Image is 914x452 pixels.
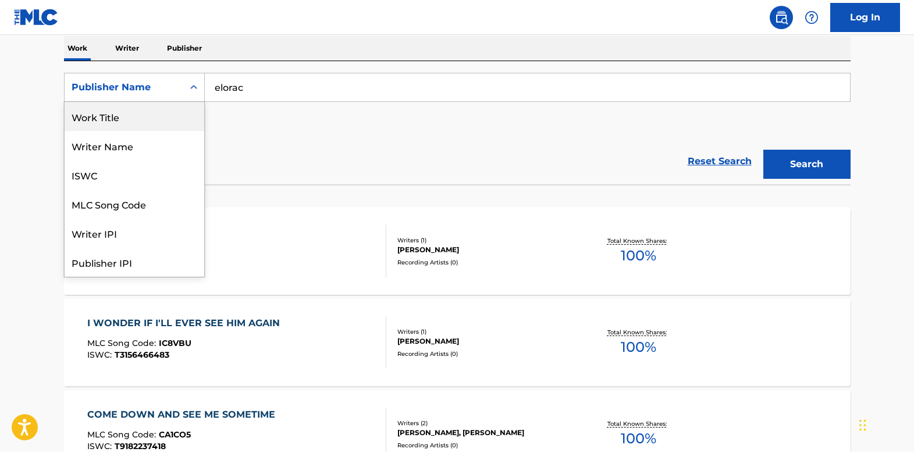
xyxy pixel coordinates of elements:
iframe: Chat Widget [856,396,914,452]
div: Recording Artists ( 0 ) [397,258,573,267]
div: ISWC [65,160,204,189]
span: 100 % [621,245,656,266]
span: T9182237418 [115,441,166,451]
div: Writers ( 2 ) [397,419,573,428]
span: ISWC : [87,441,115,451]
a: Reset Search [682,149,757,174]
span: MLC Song Code : [87,429,159,440]
div: [PERSON_NAME], [PERSON_NAME] [397,428,573,438]
div: [PERSON_NAME] [397,245,573,255]
span: ISWC : [87,349,115,360]
div: Recording Artists ( 0 ) [397,349,573,358]
div: Writers ( 1 ) [397,236,573,245]
div: Writer IPI [65,218,204,248]
a: HALFMOONMLC Song Code:HA5QUKISWC:T9276585592Writers (1)[PERSON_NAME]Recording Artists (0)Total Kn... [64,207,851,295]
span: 100 % [621,337,656,358]
a: Public Search [770,6,793,29]
p: Work [64,36,91,61]
img: MLC Logo [14,9,59,26]
div: Writer Name [65,131,204,160]
p: Total Known Shares: [607,328,670,337]
div: [PERSON_NAME] [397,336,573,347]
div: COME DOWN AND SEE ME SOMETIME [87,408,281,422]
p: Publisher [163,36,205,61]
div: Work Title [65,102,204,131]
span: MLC Song Code : [87,338,159,348]
div: Publisher Name [72,80,176,94]
span: 100 % [621,428,656,449]
a: I WONDER IF I'LL EVER SEE HIM AGAINMLC Song Code:IC8VBUISWC:T3156466483Writers (1)[PERSON_NAME]Re... [64,299,851,386]
img: help [805,10,819,24]
p: Writer [112,36,143,61]
p: Total Known Shares: [607,419,670,428]
div: MLC Song Code [65,189,204,218]
img: search [774,10,788,24]
a: Log In [830,3,900,32]
span: T3156466483 [115,349,169,360]
div: I WONDER IF I'LL EVER SEE HIM AGAIN [87,316,286,330]
form: Search Form [64,73,851,185]
div: Publisher IPI [65,248,204,277]
div: Recording Artists ( 0 ) [397,441,573,450]
button: Search [763,150,851,179]
span: IC8VBU [159,338,191,348]
span: CA1CO5 [159,429,191,440]
div: Writers ( 1 ) [397,327,573,336]
p: Total Known Shares: [607,236,670,245]
div: Drag [859,408,866,443]
div: Help [800,6,823,29]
